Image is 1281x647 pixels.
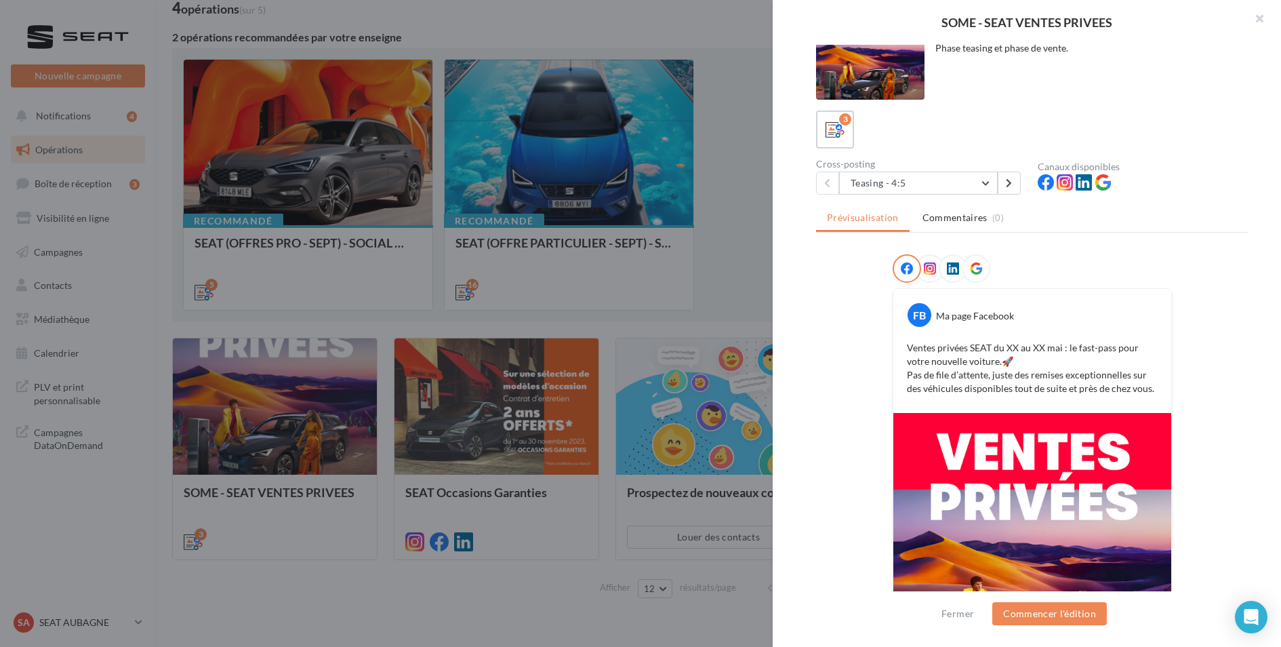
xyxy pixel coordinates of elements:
button: Fermer [936,606,979,622]
button: Teasing - 4:5 [839,172,998,195]
p: Ventes privées SEAT du XX au XX mai : le fast-pass pour votre nouvelle voiture.🚀 Pas de file d’at... [907,341,1158,395]
span: (0) [992,212,1004,223]
span: Commentaires [922,211,988,224]
div: Open Intercom Messenger [1235,601,1267,633]
div: Phase teasing et phase de vente. [935,41,1238,55]
div: 3 [839,113,851,125]
div: FB [908,303,931,327]
div: Ma page Facebook [936,309,1014,323]
button: Commencer l'édition [992,602,1107,625]
div: Cross-posting [816,159,1027,169]
div: Canaux disponibles [1038,162,1248,172]
div: SOME - SEAT VENTES PRIVEES [794,16,1259,28]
